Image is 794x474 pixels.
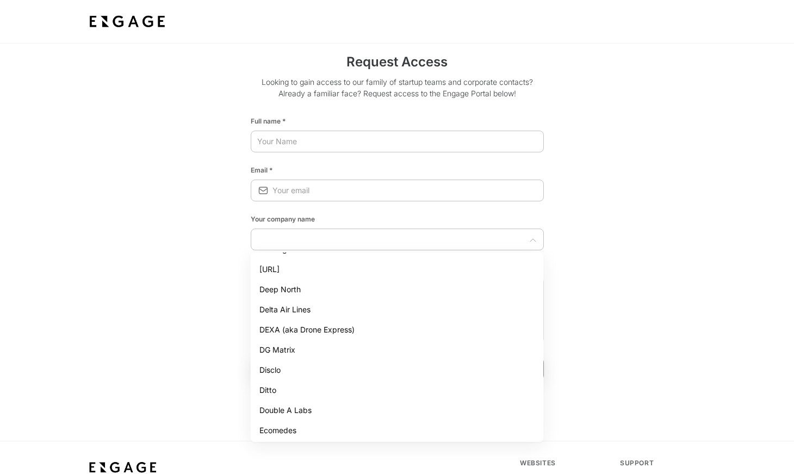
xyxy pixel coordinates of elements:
[251,259,544,279] li: [URL]
[528,235,538,246] button: Close
[251,400,544,420] li: Double A Labs
[251,360,544,380] li: Disclo
[251,380,544,400] li: Ditto
[251,420,544,440] li: Ecomedes
[251,161,544,175] div: Email *
[251,210,544,224] div: Your company name
[251,52,544,76] h2: Request Access
[272,181,544,200] input: Your email
[251,340,544,360] li: DG Matrix
[87,12,168,32] img: bdf1fb74-1727-4ba0-a5bd-bc74ae9fc70b.jpeg
[251,299,544,319] li: Delta Air Lines
[620,459,707,467] div: Support
[251,440,544,460] li: EmployUs
[251,76,544,108] p: Looking to gain access to our family of startup teams and corporate contacts? Already a familiar ...
[251,319,544,340] li: DEXA (aka Drone Express)
[251,279,544,299] li: Deep North
[520,459,607,467] div: Websites
[251,132,544,151] input: Your Name
[251,112,544,126] div: Full name *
